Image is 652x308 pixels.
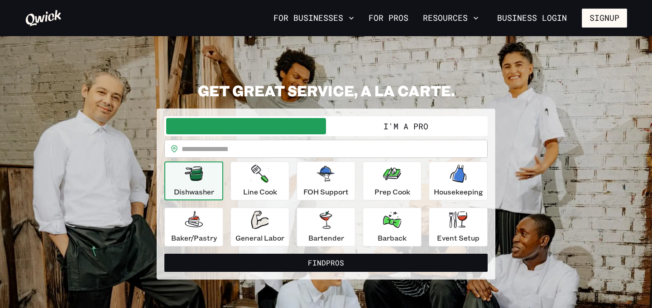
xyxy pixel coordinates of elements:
[243,186,277,197] p: Line Cook
[419,10,482,26] button: Resources
[235,232,284,243] p: General Labor
[303,186,349,197] p: FOH Support
[297,161,355,200] button: FOH Support
[326,118,486,134] button: I'm a Pro
[270,10,358,26] button: For Businesses
[437,232,479,243] p: Event Setup
[174,186,214,197] p: Dishwasher
[171,232,217,243] p: Baker/Pastry
[489,9,575,28] a: Business Login
[230,208,289,246] button: General Labor
[230,161,289,200] button: Line Cook
[308,232,344,243] p: Bartender
[378,232,407,243] p: Barback
[363,161,422,200] button: Prep Cook
[164,254,488,272] button: FindPros
[164,161,223,200] button: Dishwasher
[157,81,495,100] h2: GET GREAT SERVICE, A LA CARTE.
[363,208,422,246] button: Barback
[374,186,410,197] p: Prep Cook
[164,208,223,246] button: Baker/Pastry
[429,161,488,200] button: Housekeeping
[434,186,483,197] p: Housekeeping
[582,9,627,28] button: Signup
[365,10,412,26] a: For Pros
[166,118,326,134] button: I'm a Business
[297,208,355,246] button: Bartender
[429,208,488,246] button: Event Setup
